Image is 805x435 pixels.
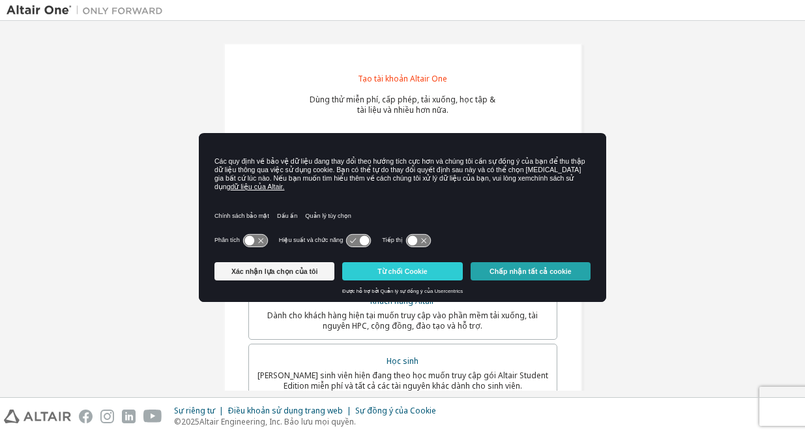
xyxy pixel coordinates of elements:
[174,416,181,427] font: ©
[387,355,418,367] font: Học sinh
[174,405,215,416] font: Sự riêng tư
[143,410,162,423] img: youtube.svg
[355,405,436,416] font: Sự đồng ý của Cookie
[267,310,538,331] font: Dành cho khách hàng hiện tại muốn truy cập vào phần mềm tải xuống, tài nguyên HPC, cộng đồng, đào...
[4,410,71,423] img: altair_logo.svg
[79,410,93,423] img: facebook.svg
[227,405,343,416] font: Điều khoản sử dụng trang web
[257,370,548,391] font: [PERSON_NAME] sinh viên hiện đang theo học muốn truy cập gói Altair Student Edition miễn phí và t...
[7,4,169,17] img: Altair One
[199,416,356,427] font: Altair Engineering, Inc. Bảo lưu mọi quyền.
[310,94,495,105] font: Dùng thử miễn phí, cấp phép, tải xuống, học tập &
[357,104,448,115] font: tài liệu và nhiều hơn nữa.
[100,410,114,423] img: instagram.svg
[122,410,136,423] img: linkedin.svg
[181,416,199,427] font: 2025
[358,73,447,84] font: Tạo tài khoản Altair One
